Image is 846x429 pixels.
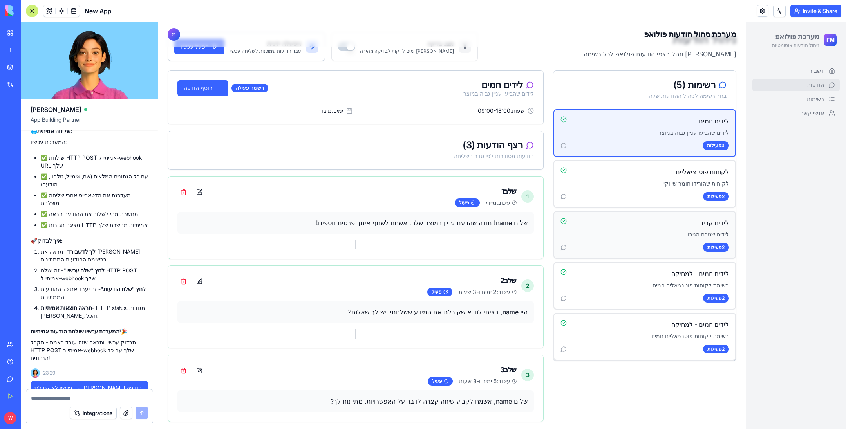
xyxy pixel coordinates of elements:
p: לקוחות שהורידו חומר שיווקי [402,158,571,166]
h3: לידים חמים [540,94,571,104]
li: ✅ שולחת HTTP POST אמיתי ל-webhook URL שלך [41,154,148,169]
button: Invite & Share [790,5,841,17]
button: הוסף הודעה [19,58,70,74]
h3: לקוחות פוטנציאליים [517,145,571,155]
div: עיכוב: 5 ימים ו-8 שעות [301,355,358,363]
div: 2 פעילות [545,170,571,179]
strong: תראה תוצאות אמיתיות [41,305,92,311]
span: מ [14,9,18,16]
p: תבדוק עכשיו ותראה שזה עובד באמת - תקבל HTTP POST אמיתי ב-webhook שלך עם כל הנתונים! [31,339,148,362]
h2: מערכת ניהול הודעות פולואפ [486,7,578,18]
h3: לידים קרים [541,196,571,205]
div: שלב 2 [269,253,358,264]
div: שלב 1 [296,164,358,175]
div: רשימות ( 5 ) [405,58,568,68]
p: [PERSON_NAME] ימים לדקות לבדיקה מהירה [202,26,296,32]
p: לידים שטרם הגיבו [402,209,571,216]
div: פעיל [269,355,295,364]
span: [PERSON_NAME] [31,105,81,114]
div: 2 פעילות [545,272,571,281]
strong: לחץ "שלח עכשיו" [63,267,105,274]
button: Integrations [70,407,117,419]
div: 1 [363,168,376,181]
div: הודעות מסודרות לפי סדר השליחה [19,130,376,138]
p: עבד הודעות שמוכנות לשליחה עכשיו [71,26,143,32]
div: עיכוב: מיידי [328,177,358,185]
strong: לחץ "שלח הודעות" [101,286,146,292]
img: Ella_00000_wcx2te.png [31,368,40,378]
p: לידים שהביעו עניין גבוה במוצר [402,107,571,115]
div: 2 פעילות [545,221,571,230]
h3: 🚀 [31,237,148,245]
p: שלום name, אשמח לקבוע שיחה קצרה לדבר על האפשרויות. מתי נוח לך? [25,375,369,384]
p: שלום name! תודה שהבעת עניין במוצר שלנו. אשמח לשתף איתך פרטים נוספים! [25,196,369,205]
span: New App [85,6,112,16]
p: [PERSON_NAME] ונהל רצפי הודעות פולואפ לכל רשימה [425,27,578,37]
strong: לך לדשבורד [67,248,96,255]
h3: לידים חמים - למחיקה [513,247,571,256]
strong: המערכת עכשיו שולחת הודעות אמיתיות! [31,328,121,335]
div: פעיל [269,266,294,274]
div: 2 פעילות [545,323,571,332]
li: - HTTP status, תגובות [PERSON_NAME], והכל! [41,304,148,320]
div: 3 פעילות [544,119,571,128]
p: היי name, רציתי לוודא שקיבלת את המידע ששלחתי. יש לך שאלות? [25,285,369,295]
span: 23:29 [43,370,55,376]
div: לידים שהביעו עניין גבוה במוצר [305,68,376,76]
a: רשימות [594,71,681,83]
li: ✅ עם כל הנתונים המלאים (שם, אימייל, טלפון, הודעה) [41,173,148,188]
span: שעות: 09:00-18:00 [320,85,366,93]
div: שלב 3 [269,342,358,353]
strong: איך לבדוק: [37,237,63,244]
a: הודעות [594,57,681,69]
h3: 🌐 [31,127,148,135]
span: הודעות [649,59,666,67]
span: FM [668,14,676,22]
span: אנשי קשר [642,87,666,95]
a: אנשי קשר [594,85,681,97]
span: W [4,412,16,424]
div: בחר רשימה לניהול ההודעות שלה [405,70,568,78]
p: המערכת עכשיו: [31,138,148,146]
img: logo [5,5,54,16]
div: לידים חמים [305,58,376,68]
strong: שליחה אמיתית: [37,128,72,134]
li: - תראה את [PERSON_NAME] ברשימת ההודעות הממתינות [41,248,148,263]
li: ✅ מחשבת מתי לשלוח את ההודעה הבאה [41,210,148,218]
h3: לידים חמים - למחיקה [513,298,571,307]
span: רשימות [649,73,666,81]
li: ✅ מעדכנת את הדטאבייס אחרי שליחה מוצלחת [41,191,148,207]
p: רשימת לקוחות פוטנציאליים חמים [402,310,571,318]
a: דשבורד [594,43,681,55]
p: ניהול הודעות אוטומטיות [614,20,661,27]
p: רשימת לקוחות פוטנציאלים חמים [402,260,571,267]
div: פעיל [296,177,322,185]
span: דשבורד [648,45,666,53]
h1: מערכת פולואפ [614,9,661,20]
div: 3 [363,347,376,359]
div: רצף הודעות ( 3 ) [19,119,376,128]
span: App Building Partner [31,116,148,130]
span: ימים: מוגדר [159,85,185,93]
li: ✅ מציגה תגובות HTTP אמיתיות מהשרת שלך [41,221,148,229]
li: - זה ישלח HTTP POST אמיתי ל-webhook שלך [41,267,148,282]
div: רשימה פעילה [73,62,110,70]
div: עיכוב: 2 ימים ו-3 שעות [300,266,358,274]
li: - זה יעבד את כל ההודעות הממתינות [41,285,148,301]
p: 🎉 [31,328,148,335]
div: 2 [363,258,376,270]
